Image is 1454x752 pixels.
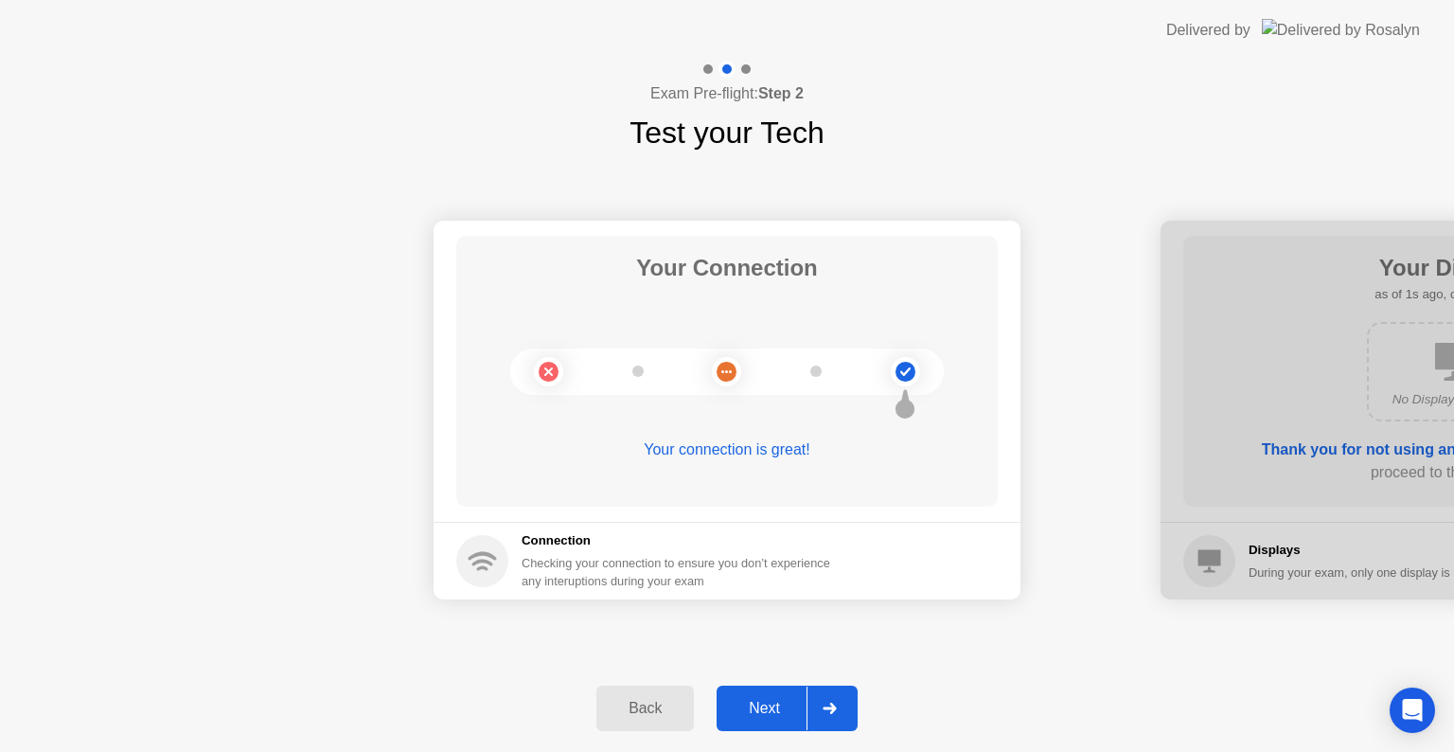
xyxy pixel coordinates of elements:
img: Delivered by Rosalyn [1262,19,1420,41]
div: Back [602,700,688,717]
div: Checking your connection to ensure you don’t experience any interuptions during your exam [522,554,842,590]
div: Your connection is great! [456,439,998,461]
div: Delivered by [1166,19,1250,42]
h4: Exam Pre-flight: [650,82,804,105]
h5: Connection [522,531,842,550]
h1: Your Connection [636,251,818,285]
button: Back [596,686,694,731]
button: Next [717,686,858,731]
b: Step 2 [758,85,804,101]
h1: Test your Tech [629,110,825,155]
div: Open Intercom Messenger [1390,688,1435,733]
div: Next [722,700,807,717]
